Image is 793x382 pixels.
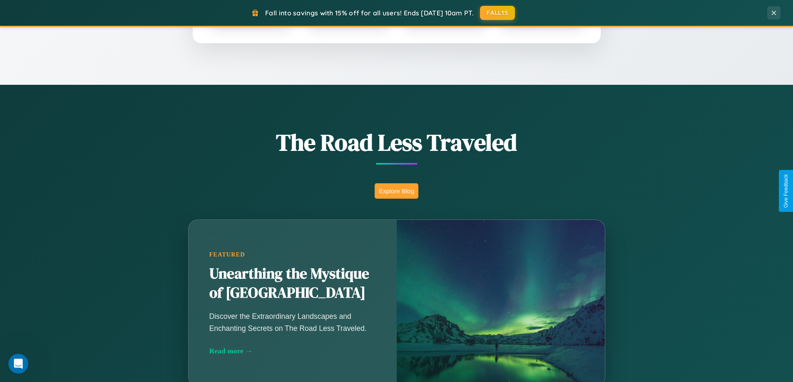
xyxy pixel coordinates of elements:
button: Explore Blog [375,183,418,199]
div: Give Feedback [783,174,789,208]
span: Fall into savings with 15% off for all users! Ends [DATE] 10am PT. [265,9,474,17]
h2: Unearthing the Mystique of [GEOGRAPHIC_DATA] [209,264,376,303]
p: Discover the Extraordinary Landscapes and Enchanting Secrets on The Road Less Traveled. [209,311,376,334]
button: FALL15 [480,6,515,20]
h1: The Road Less Traveled [147,126,646,158]
iframe: Intercom live chat [8,354,28,374]
div: Featured [209,251,376,258]
div: Read more → [209,347,376,355]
